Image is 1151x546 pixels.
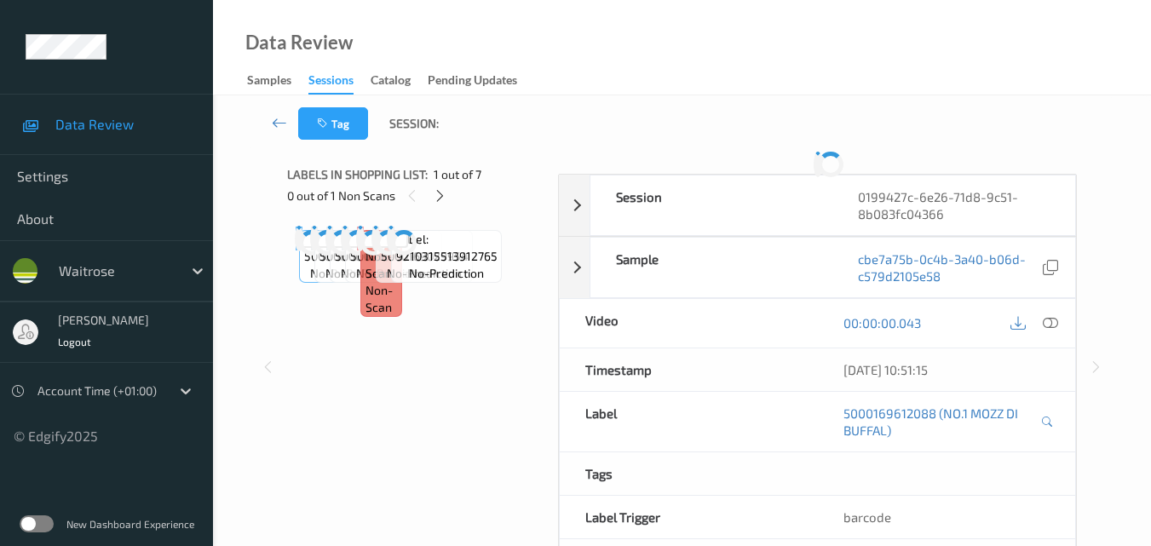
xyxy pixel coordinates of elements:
a: Catalog [371,69,428,93]
a: Samples [247,69,308,93]
span: Label: 9210315513912765 [396,231,498,265]
span: Labels in shopping list: [287,166,428,183]
span: no-prediction [310,265,385,282]
div: Samplecbe7a75b-0c4b-3a40-b06d-c579d2105e58 [559,237,1075,298]
span: no-prediction [409,265,484,282]
span: no-prediction [356,265,431,282]
div: Pending Updates [428,72,517,93]
div: Video [560,299,817,348]
a: 00:00:00.043 [843,314,921,331]
div: Tags [560,452,817,495]
div: barcode [818,496,1075,538]
a: 5000169612088 (NO.1 MOZZ DI BUFFAL) [843,405,1036,439]
div: Catalog [371,72,411,93]
div: Sample [590,238,832,297]
div: Label Trigger [560,496,817,538]
div: 0 out of 1 Non Scans [287,185,546,206]
div: Session [590,175,832,235]
div: Session0199427c-6e26-71d8-9c51-8b083fc04366 [559,175,1075,236]
div: Sessions [308,72,354,95]
div: [DATE] 10:51:15 [843,361,1050,378]
span: no-prediction [325,265,400,282]
button: Tag [298,107,368,140]
span: non-scan [365,282,398,316]
span: 1 out of 7 [434,166,481,183]
span: no-prediction [387,265,462,282]
div: Data Review [245,34,353,51]
a: Sessions [308,69,371,95]
div: Timestamp [560,348,817,391]
div: Samples [247,72,291,93]
span: Label: Non-Scan [365,231,398,282]
div: 0199427c-6e26-71d8-9c51-8b083fc04366 [832,175,1074,235]
a: cbe7a75b-0c4b-3a40-b06d-c579d2105e58 [858,250,1039,284]
div: Label [560,392,817,451]
span: no-prediction [341,265,416,282]
span: Session: [389,115,439,132]
a: Pending Updates [428,69,534,93]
